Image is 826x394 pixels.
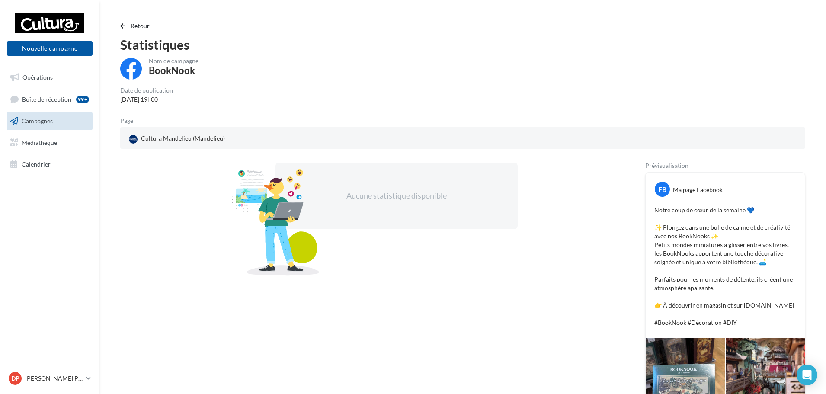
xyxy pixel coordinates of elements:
a: DP [PERSON_NAME] PH THAMARET [7,370,93,387]
p: Notre coup de cœur de la semaine 💙 ✨ Plongez dans une bulle de calme et de créativité avec nos Bo... [654,206,796,327]
span: Médiathèque [22,139,57,146]
div: 99+ [76,96,89,103]
span: Boîte de réception [22,95,71,103]
div: Ma page Facebook [673,186,723,194]
a: Calendrier [5,155,94,173]
div: Prévisualisation [645,163,805,169]
button: Nouvelle campagne [7,41,93,56]
a: Campagnes [5,112,94,130]
span: Opérations [22,74,53,81]
div: Date de publication [120,87,173,93]
a: Boîte de réception99+ [5,90,94,109]
a: Médiathèque [5,134,94,152]
a: Cultura Mandelieu (Mandelieu) [127,132,351,145]
div: Statistiques [120,38,805,51]
span: Retour [131,22,150,29]
button: Retour [120,21,154,31]
div: Aucune statistique disponible [303,190,490,202]
div: Page [120,118,140,124]
span: Calendrier [22,160,51,167]
div: Open Intercom Messenger [797,365,817,385]
div: Nom de campagne [149,58,198,64]
span: DP [11,374,19,383]
span: Campagnes [22,117,53,125]
div: Cultura Mandelieu (Mandelieu) [127,132,227,145]
div: [DATE] 19h00 [120,95,173,104]
div: BookNook [149,66,195,75]
a: Opérations [5,68,94,86]
div: FB [655,182,670,197]
p: [PERSON_NAME] PH THAMARET [25,374,83,383]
